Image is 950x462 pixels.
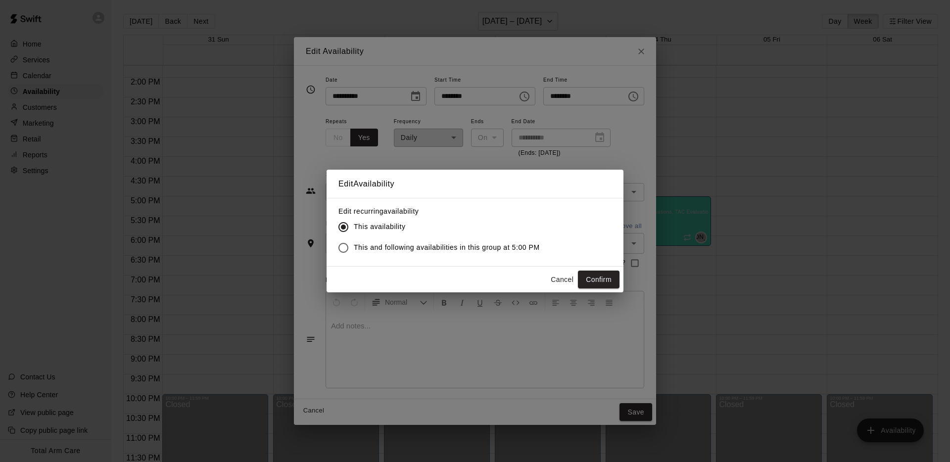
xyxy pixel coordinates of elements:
label: Edit recurring availability [338,206,548,216]
span: This availability [354,222,405,232]
span: This and following availabilities in this group at 5:00 PM [354,242,540,253]
button: Cancel [546,271,578,289]
button: Confirm [578,271,619,289]
h2: Edit Availability [327,170,623,198]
